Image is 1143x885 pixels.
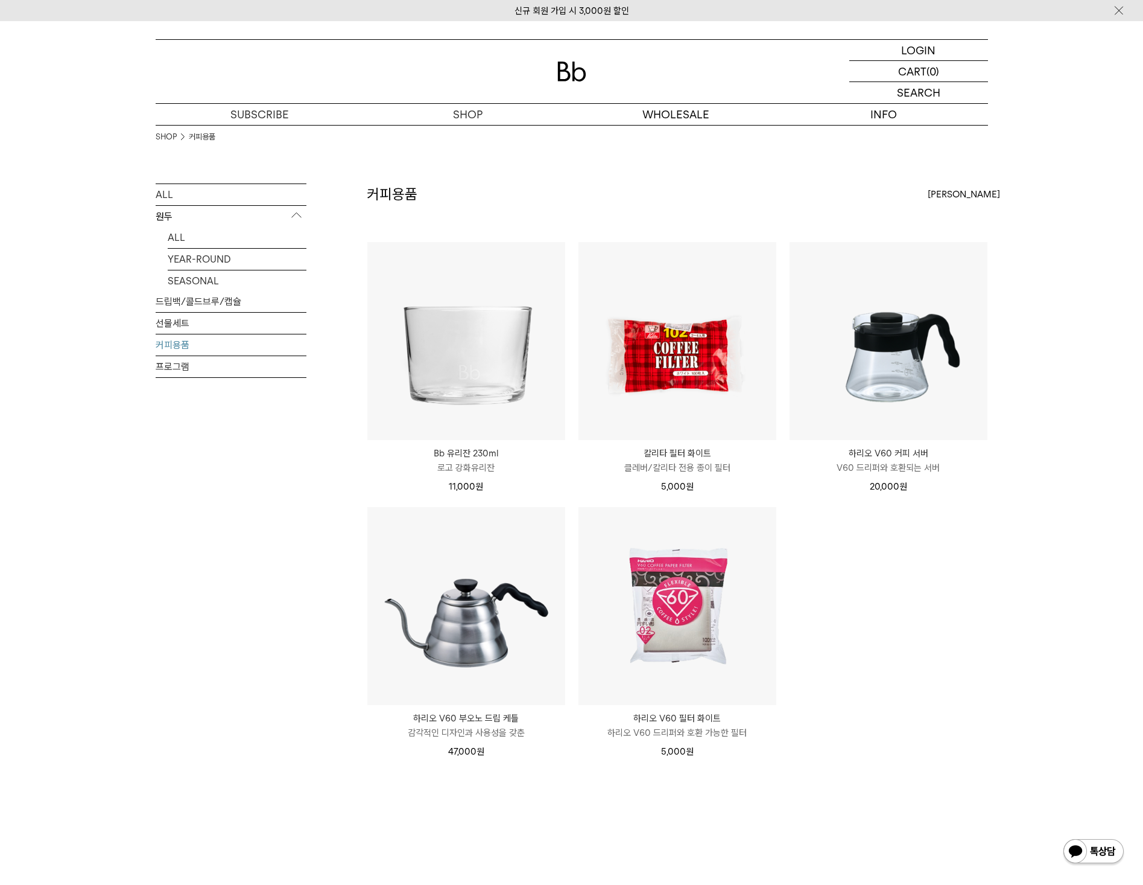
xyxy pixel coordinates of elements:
[572,104,780,125] p: WHOLESALE
[557,62,586,81] img: 로고
[578,726,776,740] p: 하리오 V60 드리퍼와 호환 가능한 필터
[898,61,926,81] p: CART
[578,242,776,440] img: 칼리타 필터 화이트
[686,481,694,492] span: 원
[367,446,565,475] a: Bb 유리잔 230ml 로고 강화유리잔
[849,40,988,61] a: LOGIN
[156,184,306,205] a: ALL
[901,40,936,60] p: LOGIN
[926,61,939,81] p: (0)
[578,461,776,475] p: 클레버/칼리타 전용 종이 필터
[168,270,306,292] a: SEASONAL
[367,242,565,440] img: Bb 유리잔 230ml
[168,227,306,248] a: ALL
[790,446,987,461] p: 하리오 V60 커피 서버
[189,131,215,143] a: 커피용품
[928,187,1000,202] span: [PERSON_NAME]
[367,446,565,461] p: Bb 유리잔 230ml
[156,291,306,312] a: 드립백/콜드브루/캡슐
[661,481,694,492] span: 5,000
[156,104,364,125] a: SUBSCRIBE
[790,461,987,475] p: V60 드리퍼와 호환되는 서버
[364,104,572,125] a: SHOP
[578,711,776,726] p: 하리오 V60 필터 화이트
[897,82,940,103] p: SEARCH
[448,746,484,757] span: 47,000
[367,711,565,726] p: 하리오 V60 부오노 드립 케틀
[661,746,694,757] span: 5,000
[870,481,907,492] span: 20,000
[156,334,306,356] a: 커피용품
[367,184,417,205] h2: 커피용품
[367,711,565,740] a: 하리오 V60 부오노 드립 케틀 감각적인 디자인과 사용성을 갖춘
[168,249,306,270] a: YEAR-ROUND
[1062,838,1125,867] img: 카카오톡 채널 1:1 채팅 버튼
[578,446,776,475] a: 칼리타 필터 화이트 클레버/칼리타 전용 종이 필터
[578,507,776,705] img: 하리오 V60 필터 화이트
[790,242,987,440] img: 하리오 V60 커피 서버
[477,746,484,757] span: 원
[475,481,483,492] span: 원
[449,481,483,492] span: 11,000
[156,356,306,377] a: 프로그램
[367,726,565,740] p: 감각적인 디자인과 사용성을 갖춘
[686,746,694,757] span: 원
[780,104,988,125] p: INFO
[899,481,907,492] span: 원
[515,5,629,16] a: 신규 회원 가입 시 3,000원 할인
[849,61,988,82] a: CART (0)
[578,711,776,740] a: 하리오 V60 필터 화이트 하리오 V60 드리퍼와 호환 가능한 필터
[790,446,987,475] a: 하리오 V60 커피 서버 V60 드리퍼와 호환되는 서버
[156,313,306,334] a: 선물세트
[156,206,306,228] p: 원두
[578,446,776,461] p: 칼리타 필터 화이트
[156,131,177,143] a: SHOP
[367,461,565,475] p: 로고 강화유리잔
[367,507,565,705] img: 하리오 V60 부오노 드립 케틀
